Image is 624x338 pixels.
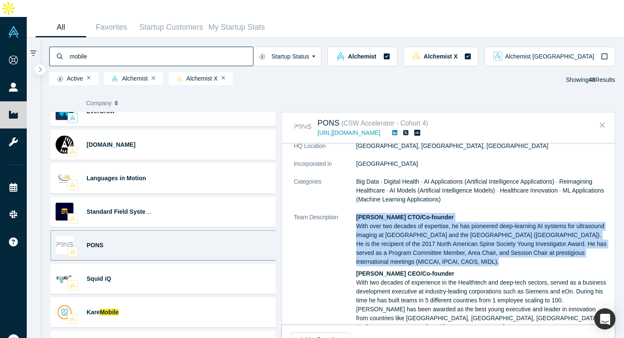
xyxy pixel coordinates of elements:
[56,169,73,187] img: Languages in Motion's Logo
[336,52,345,61] img: alchemist Vault Logo
[356,142,609,151] dd: [GEOGRAPHIC_DATA], [GEOGRAPHIC_DATA], [GEOGRAPHIC_DATA]
[173,75,218,82] span: Alchemist X
[152,75,155,81] button: Remove Filter
[259,53,265,60] img: Startup status
[87,275,111,282] a: Squid iQ
[8,26,20,38] img: Alchemist Vault Logo
[70,182,76,188] img: alchemistx Vault Logo
[87,309,118,316] a: KareMobile
[356,178,604,203] span: Big Data · Digital Health · AI Applications (Artificial Intelligence Applications) · Reimagining ...
[206,17,268,37] a: My Startup Stats
[222,75,225,81] button: Remove Filter
[356,214,454,221] strong: [PERSON_NAME] CTO/Co-founder
[70,282,76,288] img: alchemistx Vault Logo
[87,242,104,249] a: PONS
[87,175,146,182] a: Languages in Motion
[57,75,63,82] img: Startup status
[589,76,596,83] strong: 48
[356,159,609,168] dd: [GEOGRAPHIC_DATA]
[424,53,458,59] span: Alchemist X
[53,75,83,82] span: Active
[112,75,118,82] img: alchemist Vault Logo
[356,270,454,277] strong: [PERSON_NAME] CEO/Co-founder
[87,108,115,115] a: EverGrow
[318,129,380,136] a: [URL][DOMAIN_NAME]
[87,141,135,148] a: [DOMAIN_NAME]
[327,47,397,66] button: alchemist Vault LogoAlchemist
[70,148,76,154] img: alchemistx Vault Logo
[294,118,312,136] img: PONS's Logo
[56,136,73,154] img: Axellero.io's Logo
[86,94,112,112] span: Company
[403,47,479,66] button: alchemistx Vault LogoAlchemist X
[86,17,137,37] a: Favorites
[294,177,356,213] dt: Categories
[484,47,615,66] button: alchemist_aj Vault LogoAlchemist [GEOGRAPHIC_DATA]
[56,303,73,321] img: Kare Mobile's Logo
[253,47,321,66] button: Startup Status
[493,52,502,61] img: alchemist_aj Vault Logo
[348,53,377,59] span: Alchemist
[70,115,76,121] img: alchemist Vault Logo
[318,119,340,127] a: PONS
[137,17,206,37] a: Startup Customers
[69,46,253,66] input: Search by company name, class, customer, one-liner or category
[341,120,428,127] small: ( CSW Accelerator - Cohort 4 )
[56,203,73,221] img: Standard Field Systems's Logo
[70,316,76,322] img: alchemistx Vault Logo
[36,17,86,37] a: All
[177,75,183,82] img: alchemistx Vault Logo
[87,208,154,215] a: Standard Field Systems
[100,309,118,316] span: Mobile
[56,270,73,288] img: Squid iQ's Logo
[108,75,148,82] span: Alchemist
[56,236,73,254] img: PONS's Logo
[87,309,100,316] span: Kare
[70,215,76,221] img: alchemistx Vault Logo
[294,142,356,159] dt: HQ Location
[294,159,356,177] dt: Incorporated in
[356,213,609,266] p: With over two decades of expertise, he has pioneered deep-learning AI systems for ultrasound imag...
[86,94,149,112] button: Company
[566,76,615,83] span: Showing Results
[505,53,594,59] span: Alchemist [GEOGRAPHIC_DATA]
[356,269,609,332] p: With two decades of experience in the Healthtech and deep-tech sectors, served as a business deve...
[596,119,609,132] button: Close
[70,249,76,255] img: alchemistx Vault Logo
[87,75,91,81] button: Remove Filter
[412,52,421,61] img: alchemistx Vault Logo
